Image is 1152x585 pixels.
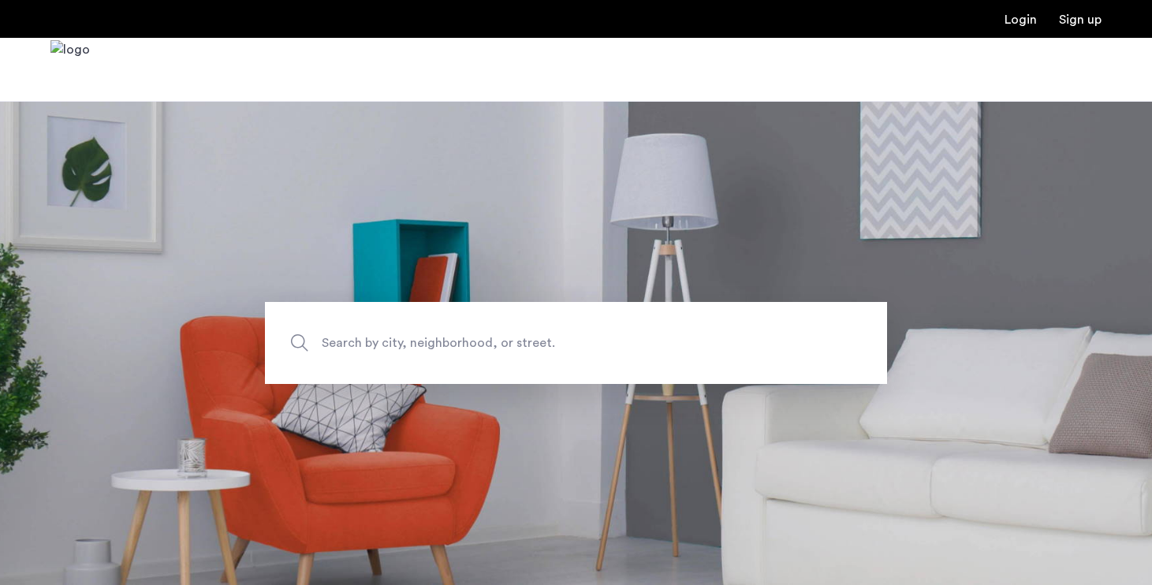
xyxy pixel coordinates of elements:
a: Cazamio Logo [50,40,90,99]
a: Registration [1059,13,1102,26]
img: logo [50,40,90,99]
a: Login [1005,13,1037,26]
span: Search by city, neighborhood, or street. [322,333,757,354]
input: Apartment Search [265,302,887,384]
